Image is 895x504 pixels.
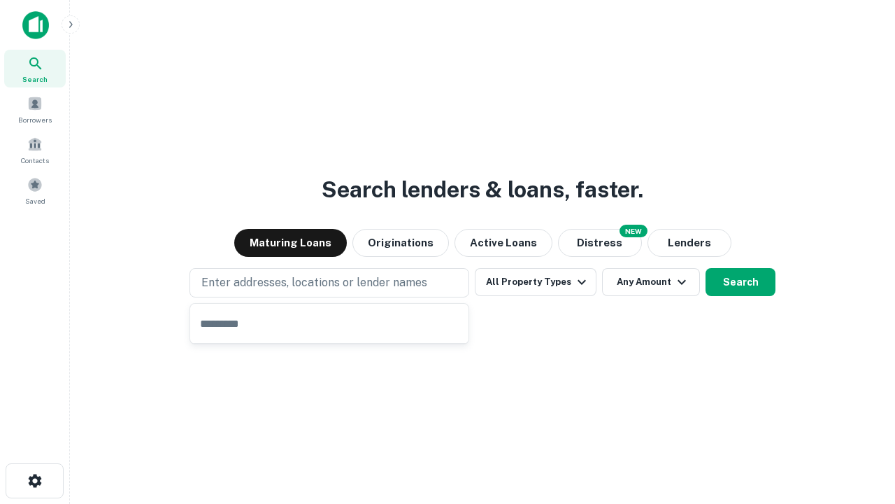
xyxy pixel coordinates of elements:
button: Originations [352,229,449,257]
h3: Search lenders & loans, faster. [322,173,643,206]
button: Search distressed loans with lien and other non-mortgage details. [558,229,642,257]
span: Saved [25,195,45,206]
span: Borrowers [18,114,52,125]
p: Enter addresses, locations or lender names [201,274,427,291]
button: Active Loans [454,229,552,257]
img: capitalize-icon.png [22,11,49,39]
a: Borrowers [4,90,66,128]
button: Maturing Loans [234,229,347,257]
span: Contacts [21,155,49,166]
button: Search [706,268,775,296]
div: NEW [620,225,647,237]
a: Search [4,50,66,87]
button: Lenders [647,229,731,257]
iframe: Chat Widget [825,392,895,459]
a: Saved [4,171,66,209]
button: All Property Types [475,268,596,296]
button: Any Amount [602,268,700,296]
button: Enter addresses, locations or lender names [189,268,469,297]
span: Search [22,73,48,85]
a: Contacts [4,131,66,169]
